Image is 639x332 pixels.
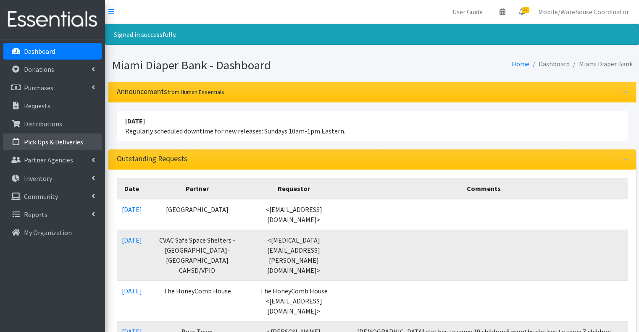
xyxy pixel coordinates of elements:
strong: [DATE] [125,117,145,125]
a: Inventory [3,170,102,187]
th: Partner [147,178,248,199]
a: Dashboard [3,43,102,60]
a: [DATE] [122,236,142,244]
li: Miami Diaper Bank [570,58,633,70]
td: <[EMAIL_ADDRESS][DOMAIN_NAME]> [247,199,340,230]
a: Home [512,60,529,68]
div: Signed in successfully. [105,24,639,45]
td: CVAC Safe Space Shelters - [GEOGRAPHIC_DATA]- [GEOGRAPHIC_DATA] CAHSD/VPID [147,230,248,280]
td: [GEOGRAPHIC_DATA] [147,199,248,230]
h3: Outstanding Requests [117,154,187,163]
p: Inventory [24,174,52,183]
a: Partner Agencies [3,152,102,168]
a: My Organization [3,224,102,241]
p: Distributions [24,120,62,128]
a: Distributions [3,115,102,132]
th: Date [117,178,147,199]
td: <[MEDICAL_DATA][EMAIL_ADDRESS][PERSON_NAME][DOMAIN_NAME]> [247,230,340,280]
a: Donations [3,61,102,78]
p: Reports [24,210,47,219]
th: Requestor [247,178,340,199]
p: Dashboard [24,47,55,55]
p: Requests [24,102,50,110]
a: [DATE] [122,287,142,295]
p: Partner Agencies [24,156,73,164]
li: Dashboard [529,58,570,70]
a: Reports [3,206,102,223]
p: Pick Ups & Deliveries [24,138,83,146]
p: Community [24,192,58,201]
h3: Announcements [117,87,224,96]
a: Mobile/Warehouse Coordinator [531,3,636,20]
p: Donations [24,65,54,73]
img: HumanEssentials [3,5,102,34]
small: from Human Essentials [167,88,224,96]
h1: Miami Diaper Bank - Dashboard [112,58,369,73]
a: Purchases [3,79,102,96]
span: 22 [522,7,529,13]
td: The HoneyComb House [147,280,248,321]
a: [DATE] [122,205,142,214]
th: Comments [340,178,627,199]
a: 22 [512,3,531,20]
td: The HoneyComb House <[EMAIL_ADDRESS][DOMAIN_NAME]> [247,280,340,321]
p: Purchases [24,84,53,92]
p: My Organization [24,228,72,237]
a: Community [3,188,102,205]
li: Regularly scheduled downtime for new releases: Sundays 10am-1pm Eastern. [117,111,628,141]
a: User Guide [446,3,489,20]
a: Requests [3,97,102,114]
a: Pick Ups & Deliveries [3,133,102,150]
